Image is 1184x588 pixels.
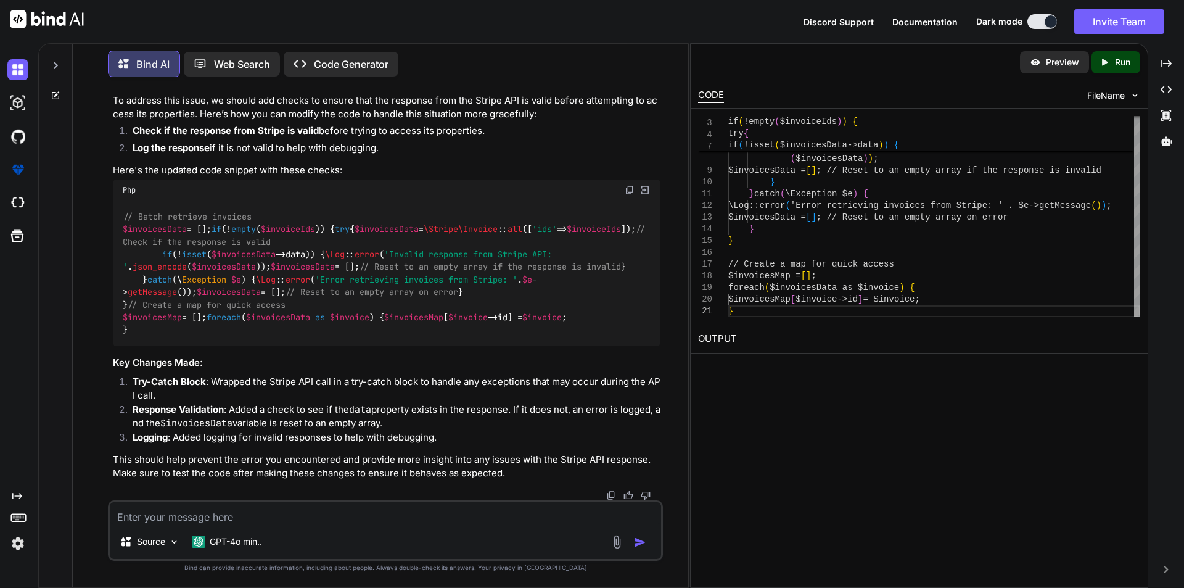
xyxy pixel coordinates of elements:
span: $invoicesMap [123,312,182,323]
span: } [770,177,775,187]
li: : Added a check to see if the property exists in the response. If it does not, an error is logged... [123,403,660,431]
span: error [286,274,310,285]
img: Pick Models [169,537,179,547]
img: GPT-4o mini [192,536,205,548]
span: $invoicesData [123,224,187,235]
span: $invoice [330,312,369,323]
span: \Log::error [728,142,785,152]
span: } [728,306,733,316]
span: ( [785,201,790,210]
span: 4 [698,129,712,141]
span: $invoicesData [246,312,310,323]
span: Documentation [892,17,958,27]
span: Discord Support [804,17,874,27]
span: $invoicesData [192,262,256,273]
span: [ [806,165,811,175]
p: GPT-4o min.. [210,536,262,548]
p: Web Search [214,57,270,72]
div: 10 [698,176,712,188]
span: ( [738,117,743,126]
span: error [355,249,379,260]
h2: OUTPUT [691,325,1148,354]
span: empty [231,224,256,235]
span: ( [780,189,785,199]
div: 20 [698,294,712,305]
span: 'Error retrieving invoices from Stripe: ' [315,274,517,285]
span: $invoicesMap [728,294,791,304]
span: ] [811,165,816,175]
li: if it is not valid to help with debugging. [123,141,660,159]
p: To address this issue, we should add checks to ensure that the response from the Stripe API is va... [113,94,660,122]
span: ) [1101,201,1106,210]
span: !isset [744,140,775,150]
span: } [749,189,754,199]
li: before trying to access its properties. [123,124,660,141]
span: ( [775,117,779,126]
span: { [894,140,899,150]
img: dislike [641,491,651,500]
div: 14 [698,223,712,235]
img: cloudideIcon [7,193,28,213]
span: ( [785,142,790,152]
span: $invoice [522,312,562,323]
span: ) [878,140,883,150]
span: ) [837,117,842,126]
img: premium [7,159,28,180]
span: $e [522,274,532,285]
span: // Reset to an empty array if the response is invalid [360,262,621,273]
span: 3 [698,117,712,129]
li: : Wrapped the Stripe API call in a try-catch block to handle any exceptions that may occur during... [123,375,660,403]
span: valid [1075,165,1101,175]
span: ; [873,154,878,164]
span: // Batch retrieve invoices [123,211,252,222]
span: !empty [744,117,775,126]
span: 'ids' [532,224,557,235]
div: 15 [698,235,712,247]
span: getMessage [128,287,177,298]
p: Run [1115,56,1130,68]
span: // Reset to an empty array on error [286,287,458,298]
span: if [728,117,739,126]
p: Bind AI [136,57,170,72]
span: $invoicesMap = [728,271,801,281]
span: } [728,236,733,246]
span: { [910,283,915,292]
img: attachment [610,535,624,549]
p: This should help prevent the error you encountered and provide more insight into any issues with ... [113,453,660,481]
p: Preview [1046,56,1079,68]
span: [ [800,271,805,281]
span: ] [811,212,816,222]
span: 'Invalid response from Stripe API: ' . json_encode [790,142,1049,152]
div: CODE [698,88,724,103]
span: all [508,224,522,235]
p: Here's the updated code snippet with these checks: [113,164,660,178]
span: $invoicesData = [728,165,806,175]
img: githubDark [7,126,28,147]
span: ( [764,283,769,292]
span: \Log::error [728,201,785,210]
button: Documentation [892,15,958,28]
p: Source [137,536,165,548]
span: 'Error retrieving invoices from Stripe: ' . $e->ge [790,201,1049,210]
span: $e [231,274,241,285]
img: preview [1030,57,1041,68]
span: [ [790,294,795,304]
img: like [623,491,633,500]
span: $invoicesData [197,287,261,298]
span: foreach [728,283,765,292]
span: $invoicesData [355,224,419,235]
div: 21 [698,305,712,317]
span: as [315,312,325,323]
span: $invoicesData as $invoice [770,283,899,292]
span: = $invoice; [863,294,919,304]
span: ) [899,283,904,292]
strong: Log the response [133,142,210,154]
strong: Try-Catch Block [133,376,206,387]
span: // Create a map for quick access [128,299,286,310]
code: data [349,404,371,416]
span: 'Invalid response from Stripe API: ' [123,249,557,272]
strong: Check if the response from Stripe is valid [133,125,319,136]
span: catch [147,274,172,285]
div: 11 [698,188,712,200]
span: $invoiceIds [567,224,621,235]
